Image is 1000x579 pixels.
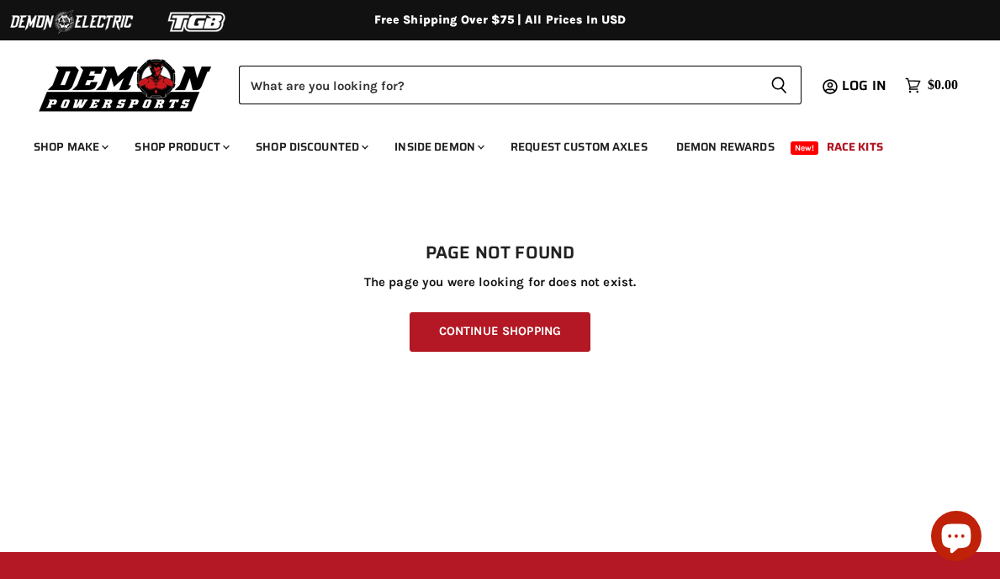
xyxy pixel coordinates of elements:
a: Shop Product [122,130,240,164]
span: New! [791,141,819,155]
a: Shop Discounted [243,130,378,164]
input: Search [239,66,757,104]
form: Product [239,66,802,104]
span: $0.00 [928,77,958,93]
a: Log in [834,78,897,93]
img: Demon Electric Logo 2 [8,6,135,38]
a: Continue Shopping [410,312,590,352]
inbox-online-store-chat: Shopify online store chat [926,511,987,566]
img: TGB Logo 2 [135,6,261,38]
span: Log in [842,75,886,96]
p: The page you were looking for does not exist. [34,275,966,289]
h1: Page not found [34,243,966,263]
a: Shop Make [21,130,119,164]
a: Inside Demon [382,130,495,164]
img: Demon Powersports [34,55,218,114]
a: $0.00 [897,73,966,98]
a: Demon Rewards [664,130,787,164]
a: Request Custom Axles [498,130,660,164]
button: Search [757,66,802,104]
a: Race Kits [814,130,896,164]
ul: Main menu [21,123,954,164]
